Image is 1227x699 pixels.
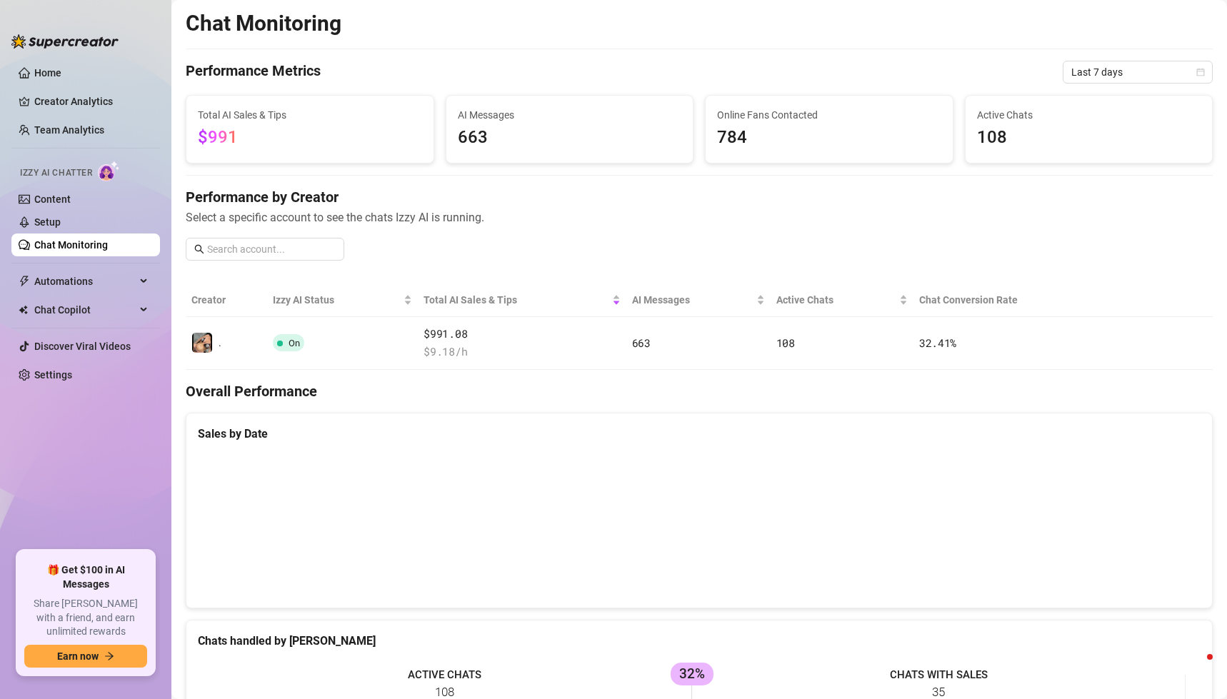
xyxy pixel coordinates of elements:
th: Active Chats [771,283,913,317]
button: Earn nowarrow-right [24,645,147,668]
a: Chat Monitoring [34,239,108,251]
span: 663 [632,336,651,350]
img: logo-BBDzfeDw.svg [11,34,119,49]
span: Earn now [57,650,99,662]
h2: Chat Monitoring [186,10,341,37]
span: Active Chats [776,292,896,308]
th: Chat Conversion Rate [913,283,1110,317]
span: search [194,244,204,254]
span: 663 [458,124,682,151]
h4: Performance by Creator [186,187,1213,207]
th: Creator [186,283,267,317]
th: AI Messages [626,283,771,317]
span: thunderbolt [19,276,30,287]
iframe: Intercom live chat [1178,650,1213,685]
th: Izzy AI Status [267,283,418,317]
a: Creator Analytics [34,90,149,113]
span: Total AI Sales & Tips [198,107,422,123]
span: Total AI Sales & Tips [424,292,609,308]
span: $991.08 [424,326,620,343]
span: Chat Copilot [34,298,136,321]
img: AI Chatter [98,161,120,181]
span: 108 [776,336,795,350]
span: AI Messages [458,107,682,123]
img: Chat Copilot [19,305,28,315]
h4: Performance Metrics [186,61,321,84]
span: $991 [198,127,238,147]
span: $ 9.18 /h [424,343,620,361]
span: Automations [34,270,136,293]
h4: Overall Performance [186,381,1213,401]
th: Total AI Sales & Tips [418,283,626,317]
input: Search account... [207,241,336,257]
div: Sales by Date [198,425,1201,443]
a: Content [34,193,71,205]
span: Izzy AI Chatter [20,166,92,180]
span: . [219,337,221,348]
a: Discover Viral Videos [34,341,131,352]
a: Settings [34,369,72,381]
span: AI Messages [632,292,753,308]
a: Setup [34,216,61,228]
span: 32.41 % [919,336,956,350]
a: Team Analytics [34,124,104,136]
span: Share [PERSON_NAME] with a friend, and earn unlimited rewards [24,597,147,639]
span: On [289,338,300,348]
span: Izzy AI Status [273,292,401,308]
img: . [192,333,212,353]
span: 784 [717,124,941,151]
span: arrow-right [104,651,114,661]
span: Last 7 days [1071,61,1204,83]
span: calendar [1196,68,1205,76]
span: Select a specific account to see the chats Izzy AI is running. [186,208,1213,226]
div: Chats handled by [PERSON_NAME] [198,632,1201,650]
span: Active Chats [977,107,1201,123]
span: 🎁 Get $100 in AI Messages [24,563,147,591]
span: Online Fans Contacted [717,107,941,123]
a: Home [34,67,61,79]
span: 108 [977,124,1201,151]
